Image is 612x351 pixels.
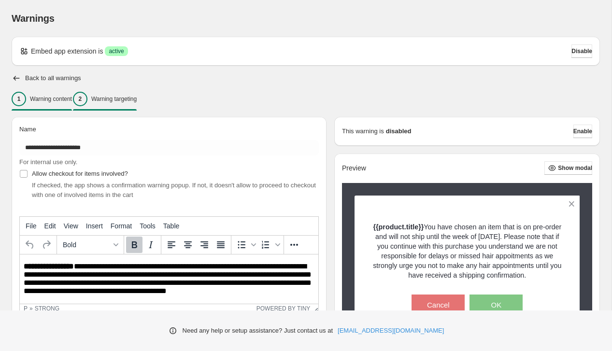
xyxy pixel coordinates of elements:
[257,237,282,253] div: Numbered list
[140,222,156,230] span: Tools
[163,237,180,253] button: Align left
[142,237,159,253] button: Italic
[126,237,142,253] button: Bold
[342,126,384,136] p: This warning is
[180,237,196,253] button: Align center
[44,222,56,230] span: Edit
[233,237,257,253] div: Bullet list
[64,222,78,230] span: View
[19,158,77,166] span: For internal use only.
[24,305,28,312] div: p
[86,222,103,230] span: Insert
[25,74,81,82] h2: Back to all warnings
[571,47,592,55] span: Disable
[29,305,33,312] div: »
[91,95,137,103] p: Warning targeting
[12,13,55,24] span: Warnings
[38,237,55,253] button: Redo
[31,46,103,56] p: Embed app extension is
[35,305,59,312] div: strong
[32,182,316,198] span: If checked, the app shows a confirmation warning popup. If not, it doesn't allow to proceed to ch...
[26,222,37,230] span: File
[12,92,26,106] div: 1
[19,126,36,133] span: Name
[196,237,213,253] button: Align right
[256,305,311,312] a: Powered by Tiny
[213,237,229,253] button: Justify
[342,164,366,172] h2: Preview
[286,237,302,253] button: More...
[73,92,87,106] div: 2
[32,170,128,177] span: Allow checkout for items involved?
[59,237,122,253] button: Formats
[371,222,563,280] p: You have chosen an item that is on pre-order and will not ship until the week of [DATE]. Please n...
[63,241,110,249] span: Bold
[20,254,318,304] iframe: Rich Text Area
[373,223,424,231] strong: {{product.title}}
[163,222,179,230] span: Table
[338,326,444,336] a: [EMAIL_ADDRESS][DOMAIN_NAME]
[571,44,592,58] button: Disable
[12,89,72,109] button: 1Warning content
[558,164,592,172] span: Show modal
[573,127,592,135] span: Enable
[73,89,137,109] button: 2Warning targeting
[573,125,592,138] button: Enable
[30,95,72,103] p: Warning content
[111,222,132,230] span: Format
[544,161,592,175] button: Show modal
[386,126,412,136] strong: disabled
[412,295,465,316] button: Cancel
[470,295,523,316] button: OK
[109,47,124,55] span: active
[310,304,318,312] div: Resize
[22,237,38,253] button: Undo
